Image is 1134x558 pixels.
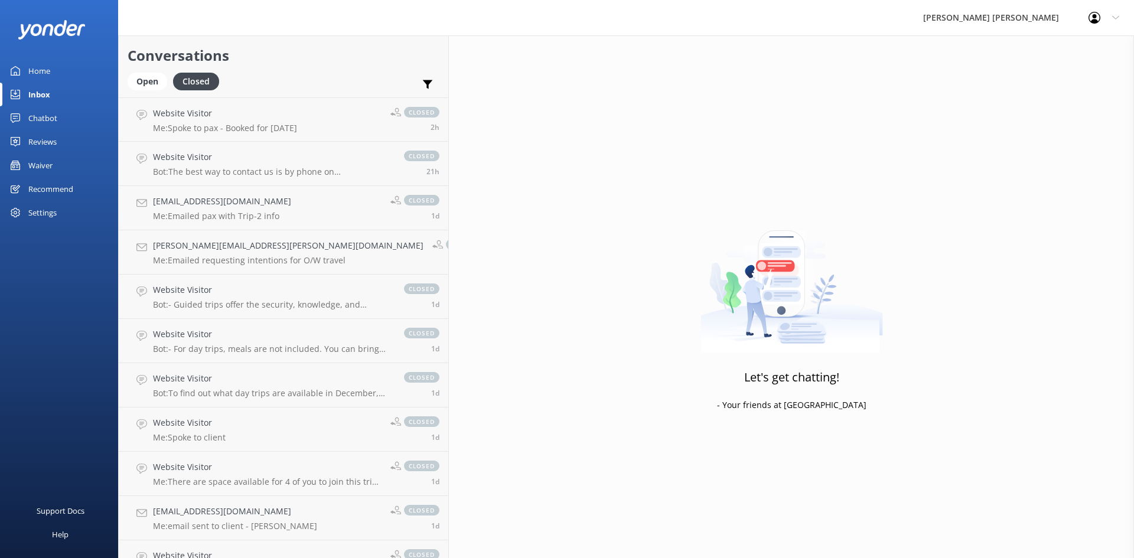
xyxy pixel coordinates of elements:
div: Reviews [28,130,57,154]
span: closed [404,372,439,383]
h4: Website Visitor [153,151,392,164]
img: yonder-white-logo.png [18,20,86,40]
a: [EMAIL_ADDRESS][DOMAIN_NAME]Me:Emailed pax with Trip-2 infoclosed1d [119,186,448,230]
span: Sep 18 2025 03:33pm (UTC +12:00) Pacific/Auckland [426,167,439,177]
div: Chatbot [28,106,57,130]
span: closed [404,195,439,205]
img: artwork of a man stealing a conversation from at giant smartphone [700,205,883,353]
div: Open [128,73,167,90]
span: Sep 18 2025 10:23am (UTC +12:00) Pacific/Auckland [431,299,439,309]
a: Website VisitorMe:Spoke to pax - Booked for [DATE]closed2h [119,97,448,142]
h4: Website Visitor [153,283,392,296]
div: Help [52,523,69,546]
span: closed [446,239,481,250]
p: - Your friends at [GEOGRAPHIC_DATA] [717,399,866,412]
h4: [EMAIL_ADDRESS][DOMAIN_NAME] [153,195,291,208]
a: Website VisitorBot:- Guided trips offer the security, knowledge, and experience of professional g... [119,275,448,319]
p: Bot: - Guided trips offer the security, knowledge, and experience of professional guides, with ad... [153,299,392,310]
h4: [EMAIL_ADDRESS][DOMAIN_NAME] [153,505,317,518]
h4: Website Visitor [153,107,297,120]
div: Inbox [28,83,50,106]
p: Bot: To find out what day trips are available in December, please use the Day Trip Finder at [URL... [153,388,392,399]
div: Closed [173,73,219,90]
span: closed [404,461,439,471]
a: Website VisitorBot:- For day trips, meals are not included. You can bring your own food or order ... [119,319,448,363]
span: closed [404,328,439,338]
span: Sep 19 2025 10:38am (UTC +12:00) Pacific/Auckland [431,122,439,132]
span: Sep 18 2025 10:59am (UTC +12:00) Pacific/Auckland [431,211,439,221]
h4: Website Visitor [153,461,382,474]
span: Sep 17 2025 02:32pm (UTC +12:00) Pacific/Auckland [431,477,439,487]
a: Website VisitorBot:To find out what day trips are available in December, please use the Day Trip ... [119,363,448,407]
h4: Website Visitor [153,416,226,429]
a: Website VisitorMe:Spoke to clientclosed1d [119,407,448,452]
h4: Website Visitor [153,372,392,385]
p: Me: email sent to client - [PERSON_NAME] [153,521,317,531]
p: Bot: The best way to contact us is by phone on [PHONE_NUMBER]. You can also use freephone 0800 22... [153,167,392,177]
span: Sep 18 2025 09:32am (UTC +12:00) Pacific/Auckland [431,344,439,354]
span: closed [404,151,439,161]
p: Me: Emailed pax with Trip-2 info [153,211,291,221]
a: [PERSON_NAME][EMAIL_ADDRESS][PERSON_NAME][DOMAIN_NAME]Me:Emailed requesting intentions for O/W tr... [119,230,448,275]
a: Open [128,74,173,87]
span: closed [404,416,439,427]
div: Support Docs [37,499,84,523]
div: Recommend [28,177,73,201]
h3: Let's get chatting! [744,368,839,387]
a: Website VisitorMe:There are space available for 4 of you to join this trip, book online via the l... [119,452,448,496]
p: Me: Spoke to pax - Booked for [DATE] [153,123,297,133]
div: Settings [28,201,57,224]
span: closed [404,107,439,118]
span: Sep 17 2025 08:29pm (UTC +12:00) Pacific/Auckland [431,388,439,398]
h2: Conversations [128,44,439,67]
a: Closed [173,74,225,87]
p: Me: There are space available for 4 of you to join this trip, book online via the link above. Or ... [153,477,382,487]
div: Home [28,59,50,83]
div: Waiver [28,154,53,177]
span: Sep 17 2025 02:33pm (UTC +12:00) Pacific/Auckland [431,432,439,442]
a: [EMAIL_ADDRESS][DOMAIN_NAME]Me:email sent to client - [PERSON_NAME]closed1d [119,496,448,540]
span: Sep 17 2025 02:31pm (UTC +12:00) Pacific/Auckland [431,521,439,531]
p: Me: Emailed requesting intentions for O/W travel [153,255,423,266]
span: closed [404,283,439,294]
span: closed [404,505,439,515]
a: Website VisitorBot:The best way to contact us is by phone on [PHONE_NUMBER]. You can also use fre... [119,142,448,186]
p: Me: Spoke to client [153,432,226,443]
h4: [PERSON_NAME][EMAIL_ADDRESS][PERSON_NAME][DOMAIN_NAME] [153,239,423,252]
h4: Website Visitor [153,328,392,341]
p: Bot: - For day trips, meals are not included. You can bring your own food or order a picnic lunch... [153,344,392,354]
